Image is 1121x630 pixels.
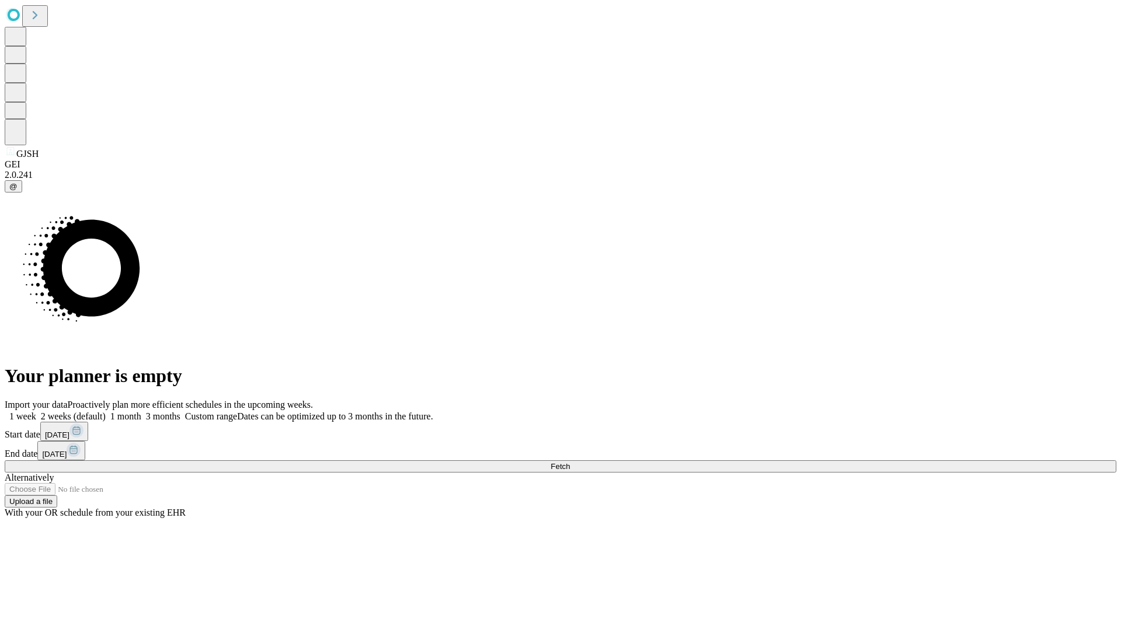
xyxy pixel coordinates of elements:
div: End date [5,441,1116,460]
span: [DATE] [42,450,67,459]
span: 3 months [146,411,180,421]
span: 1 week [9,411,36,421]
div: Start date [5,422,1116,441]
span: Fetch [551,462,570,471]
button: [DATE] [37,441,85,460]
button: Fetch [5,460,1116,473]
div: GEI [5,159,1116,170]
span: [DATE] [45,430,69,439]
span: GJSH [16,149,39,159]
span: @ [9,182,18,191]
button: Upload a file [5,495,57,508]
h1: Your planner is empty [5,365,1116,387]
span: Proactively plan more efficient schedules in the upcoming weeks. [68,400,313,409]
span: Alternatively [5,473,54,482]
span: Import your data [5,400,68,409]
span: 1 month [110,411,141,421]
span: 2 weeks (default) [41,411,106,421]
button: [DATE] [40,422,88,441]
button: @ [5,180,22,192]
span: Dates can be optimized up to 3 months in the future. [237,411,433,421]
span: With your OR schedule from your existing EHR [5,508,186,517]
div: 2.0.241 [5,170,1116,180]
span: Custom range [185,411,237,421]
